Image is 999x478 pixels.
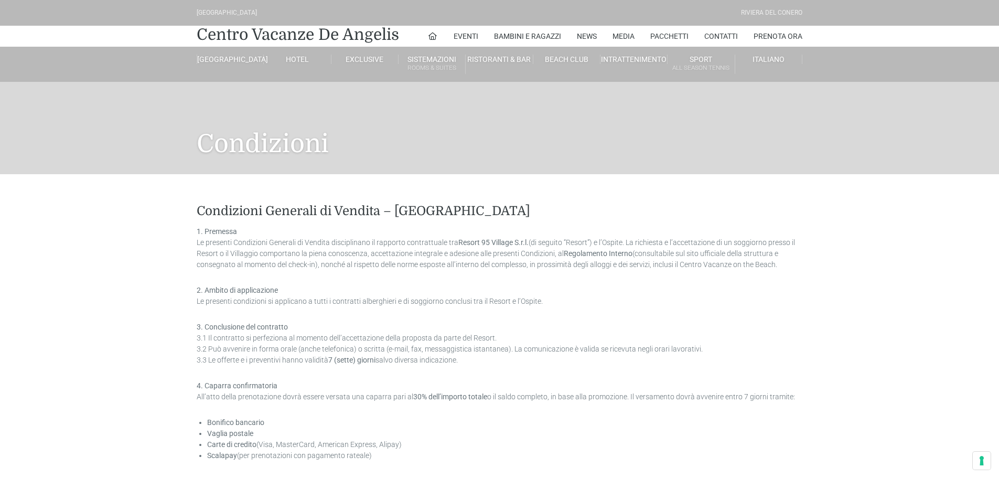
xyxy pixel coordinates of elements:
[197,24,399,45] a: Centro Vacanze De Angelis
[668,55,735,74] a: SportAll Season Tennis
[328,356,375,364] strong: 7 (sette) giorni
[600,55,668,64] a: Intrattenimento
[331,55,399,64] a: Exclusive
[207,450,802,461] li: (per prenotazioni con pagamento rateale)
[197,8,257,18] div: [GEOGRAPHIC_DATA]
[197,381,277,390] strong: 4. Caparra confirmatoria
[454,26,478,47] a: Eventi
[399,63,465,73] small: Rooms & Suites
[973,452,991,470] button: Le tue preferenze relative al consenso per le tecnologie di tracciamento
[197,380,802,402] p: All’atto della prenotazione dovrà essere versata una caparra pari al o il saldo completo, in base...
[668,63,734,73] small: All Season Tennis
[533,55,600,64] a: Beach Club
[753,55,785,63] span: Italiano
[754,26,802,47] a: Prenota Ora
[650,26,689,47] a: Pacchetti
[207,418,264,427] strong: Bonifico bancario
[264,55,331,64] a: Hotel
[207,439,802,450] li: (Visa, MasterCard, American Express, Alipay)
[207,429,253,438] strong: Vaglia postale
[735,55,802,64] a: Italiano
[413,392,487,401] strong: 30% dell’importo totale
[613,26,635,47] a: Media
[197,82,802,174] h1: Condizioni
[564,249,632,258] strong: Regolamento Interno
[704,26,738,47] a: Contatti
[207,451,237,460] strong: Scalapay
[741,8,802,18] div: Riviera Del Conero
[399,55,466,74] a: SistemazioniRooms & Suites
[197,322,802,366] p: 3.1 Il contratto si perfeziona al momento dell’accettazione della proposta da parte del Resort. 3...
[494,26,561,47] a: Bambini e Ragazzi
[197,227,237,236] strong: 1. Premessa
[197,323,288,331] strong: 3. Conclusione del contratto
[577,26,597,47] a: News
[458,238,529,247] strong: Resort 95 Village S.r.l.
[197,204,530,218] strong: Condizioni Generali di Vendita – [GEOGRAPHIC_DATA]
[197,285,802,307] p: Le presenti condizioni si applicano a tutti i contratti alberghieri e di soggiorno conclusi tra i...
[197,55,264,64] a: [GEOGRAPHIC_DATA]
[466,55,533,64] a: Ristoranti & Bar
[207,440,256,449] strong: Carte di credito
[197,286,278,294] strong: 2. Ambito di applicazione
[197,226,802,270] p: Le presenti Condizioni Generali di Vendita disciplinano il rapporto contrattuale tra (di seguito ...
